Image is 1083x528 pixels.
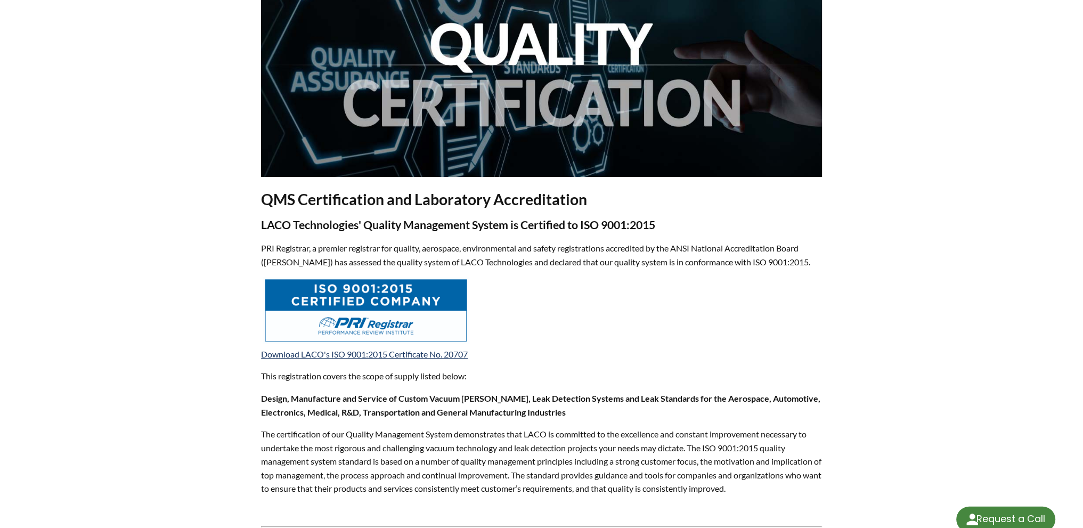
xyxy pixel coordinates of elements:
h2: QMS Certification and Laboratory Accreditation [261,190,822,209]
img: PRI_Programs_Registrar_Certified_ISO9001_4c.jpg [263,277,469,344]
a: Download LACO's ISO 9001:2015 Certificate No. 20707 [261,349,468,359]
p: PRI Registrar, a premier registrar for quality, aerospace, environmental and safety registrations... [261,241,822,269]
p: This registration covers the scope of supply listed below: [261,369,822,383]
strong: Design, Manufacture and Service of Custom Vacuum [PERSON_NAME], Leak Detection Systems and Leak S... [261,393,820,417]
h3: LACO Technologies' Quality Management System is Certified to ISO 9001:2015 [261,218,822,233]
img: round button [964,511,981,528]
p: The certification of our Quality Management System demonstrates that LACO is committed to the exc... [261,427,822,495]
